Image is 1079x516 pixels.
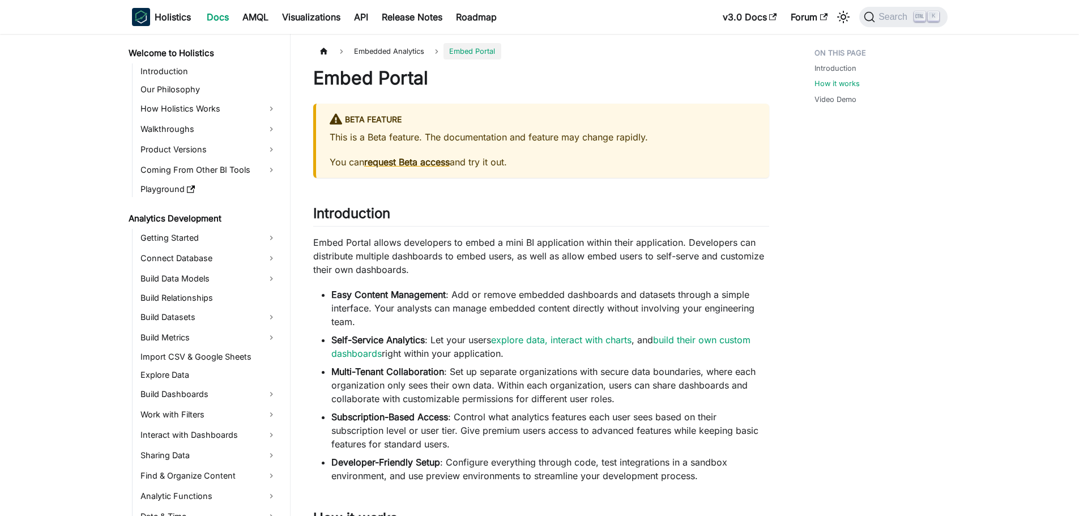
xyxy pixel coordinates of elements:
span: Search [875,12,914,22]
a: Find & Organize Content [137,467,280,485]
nav: Docs sidebar [121,34,291,516]
a: Introduction [814,63,856,74]
a: Roadmap [449,8,504,26]
a: Product Versions [137,140,280,159]
a: Explore Data [137,367,280,383]
a: Import CSV & Google Sheets [137,349,280,365]
strong: Developer-Friendly Setup [331,457,440,468]
p: Embed Portal allows developers to embed a mini BI application within their application. Developer... [313,236,769,276]
a: Interact with Dashboards [137,426,280,444]
img: Holistics [132,8,150,26]
a: Welcome to Holistics [125,45,280,61]
a: Build Dashboards [137,385,280,403]
a: Work with Filters [137,406,280,424]
button: Switch between dark and light mode (currently light mode) [834,8,852,26]
a: Connect Database [137,249,280,267]
a: How Holistics Works [137,100,280,118]
div: BETA FEATURE [330,113,756,127]
a: Sharing Data [137,446,280,464]
span: Embed Portal [443,43,501,59]
a: Coming From Other BI Tools [137,161,280,179]
a: AMQL [236,8,275,26]
li: : Let your users , and right within your application. [331,333,769,360]
a: Walkthroughs [137,120,280,138]
p: This is a Beta feature. The documentation and feature may change rapidly. [330,130,756,144]
strong: Subscription-Based Access [331,411,448,423]
a: Release Notes [375,8,449,26]
kbd: K [928,11,939,22]
a: Getting Started [137,229,280,247]
a: API [347,8,375,26]
a: How it works [814,78,860,89]
strong: Self-Service Analytics [331,334,425,346]
a: Build Metrics [137,329,280,347]
a: Introduction [137,63,280,79]
li: : Control what analytics features each user sees based on their subscription level or user tier. ... [331,410,769,451]
h1: Embed Portal [313,67,769,89]
a: request Beta access [364,156,450,168]
strong: Multi-Tenant Collaboration [331,366,444,377]
a: explore data, interact with charts [491,334,632,346]
li: : Add or remove embedded dashboards and datasets through a simple interface. Your analysts can ma... [331,288,769,329]
a: Visualizations [275,8,347,26]
a: Build Datasets [137,308,280,326]
li: : Configure everything through code, test integrations in a sandbox environment, and use preview ... [331,455,769,483]
b: Holistics [155,10,191,24]
a: Analytics Development [125,211,280,227]
strong: Easy Content Management [331,289,446,300]
button: Search (Ctrl+K) [859,7,947,27]
li: : Set up separate organizations with secure data boundaries, where each organization only sees th... [331,365,769,406]
a: Analytic Functions [137,487,280,505]
a: Video Demo [814,94,856,105]
a: Build Data Models [137,270,280,288]
a: Docs [200,8,236,26]
p: You can and try it out. [330,155,756,169]
a: Our Philosophy [137,82,280,97]
a: HolisticsHolistics [132,8,191,26]
a: Build Relationships [137,290,280,306]
span: Embedded Analytics [348,43,430,59]
a: Playground [137,181,280,197]
h2: Introduction [313,205,769,227]
a: Forum [784,8,834,26]
a: v3.0 Docs [716,8,784,26]
a: Home page [313,43,335,59]
nav: Breadcrumbs [313,43,769,59]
